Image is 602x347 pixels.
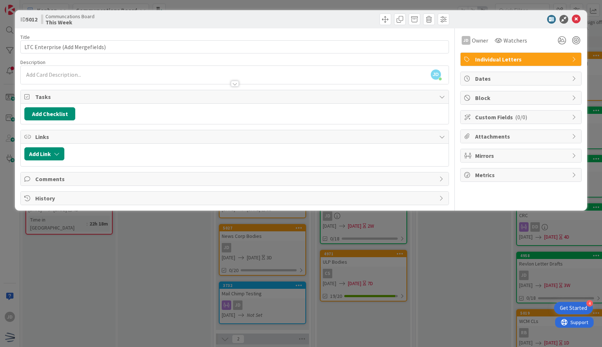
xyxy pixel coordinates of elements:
[24,107,75,120] button: Add Checklist
[475,132,568,141] span: Attachments
[24,147,64,160] button: Add Link
[554,302,593,314] div: Open Get Started checklist, remaining modules: 4
[475,113,568,121] span: Custom Fields
[475,151,568,160] span: Mirrors
[20,15,37,24] span: ID
[20,59,45,65] span: Description
[45,13,95,19] span: Communcations Board
[20,40,449,53] input: type card name here...
[45,19,95,25] b: This Week
[35,132,435,141] span: Links
[475,74,568,83] span: Dates
[26,16,37,23] b: 5012
[35,175,435,183] span: Comments
[560,304,587,312] div: Get Started
[35,194,435,203] span: History
[462,36,470,45] div: JD
[503,36,527,45] span: Watchers
[515,113,527,121] span: ( 0/0 )
[475,93,568,102] span: Block
[586,300,593,307] div: 4
[475,55,568,64] span: Individual Letters
[475,171,568,179] span: Metrics
[472,36,488,45] span: Owner
[20,34,30,40] label: Title
[15,1,33,10] span: Support
[431,69,441,80] span: JD
[35,92,435,101] span: Tasks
